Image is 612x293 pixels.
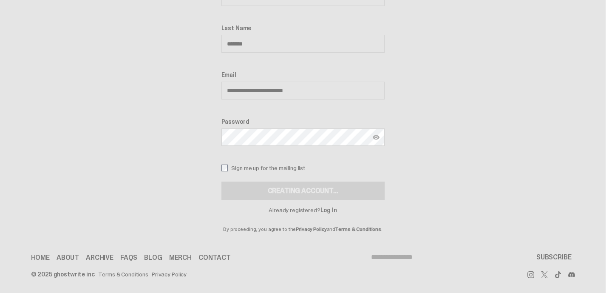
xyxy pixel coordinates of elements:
input: Sign me up for the mailing list [221,165,228,171]
a: Merch [169,254,192,261]
a: Terms & Conditions [98,271,148,277]
a: Home [31,254,50,261]
a: Terms & Conditions [335,226,381,233]
label: Last Name [221,25,385,31]
a: Log In [320,206,337,214]
a: About [57,254,79,261]
label: Email [221,71,385,78]
button: SUBSCRIBE [533,249,575,266]
a: Contact [198,254,231,261]
p: Already registered? [221,207,385,213]
a: Privacy Policy [296,226,326,233]
p: By proceeding, you agree to the and . [221,213,385,232]
a: Privacy Policy [152,271,187,277]
a: Archive [86,254,113,261]
label: Sign me up for the mailing list [221,165,385,171]
label: Password [221,118,385,125]
a: Blog [144,254,162,261]
a: FAQs [120,254,137,261]
img: Show password [373,134,380,141]
div: © 2025 ghostwrite inc [31,271,95,277]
